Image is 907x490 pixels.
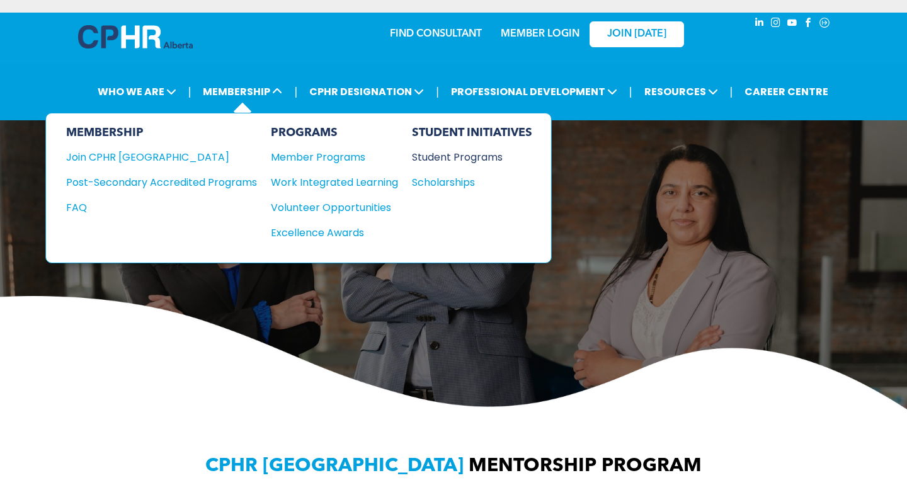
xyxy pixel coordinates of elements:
div: FAQ [66,200,238,215]
a: linkedin [752,16,766,33]
div: Work Integrated Learning [271,174,385,190]
a: FIND CONSULTANT [390,29,482,39]
span: MEMBERSHIP [199,80,286,103]
a: Post-Secondary Accredited Programs [66,174,257,190]
span: RESOURCES [641,80,722,103]
a: Work Integrated Learning [271,174,398,190]
a: Volunteer Opportunities [271,200,398,215]
a: Join CPHR [GEOGRAPHIC_DATA] [66,149,257,165]
div: PROGRAMS [271,126,398,140]
div: Member Programs [271,149,385,165]
li: | [188,79,191,105]
span: PROFESSIONAL DEVELOPMENT [447,80,621,103]
div: Excellence Awards [271,225,385,241]
li: | [436,79,439,105]
span: JOIN [DATE] [607,28,666,40]
div: Student Programs [412,149,520,165]
a: Member Programs [271,149,398,165]
div: Join CPHR [GEOGRAPHIC_DATA] [66,149,238,165]
li: | [629,79,632,105]
a: Excellence Awards [271,225,398,241]
a: MEMBER LOGIN [501,29,579,39]
img: A blue and white logo for cp alberta [78,25,193,48]
a: JOIN [DATE] [590,21,684,47]
span: CPHR DESIGNATION [305,80,428,103]
div: Post-Secondary Accredited Programs [66,174,238,190]
a: instagram [768,16,782,33]
span: WHO WE ARE [94,80,180,103]
a: Student Programs [412,149,532,165]
div: Volunteer Opportunities [271,200,385,215]
a: facebook [801,16,815,33]
li: | [730,79,733,105]
a: youtube [785,16,799,33]
span: CPHR [GEOGRAPHIC_DATA] [205,457,464,476]
a: FAQ [66,200,257,215]
div: MEMBERSHIP [66,126,257,140]
a: Social network [818,16,831,33]
span: MENTORSHIP PROGRAM [469,457,702,476]
a: Scholarships [412,174,532,190]
a: CAREER CENTRE [741,80,832,103]
div: STUDENT INITIATIVES [412,126,532,140]
div: Scholarships [412,174,520,190]
li: | [294,79,297,105]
